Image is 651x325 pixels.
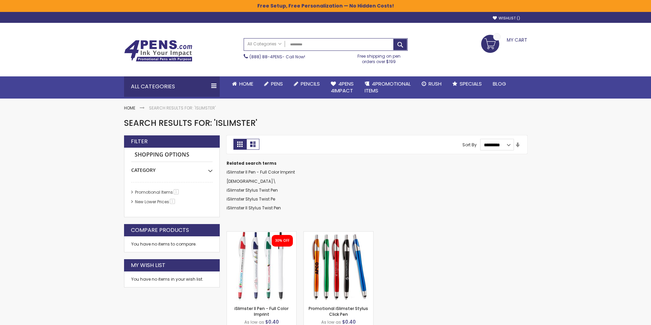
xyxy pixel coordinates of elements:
strong: Shopping Options [131,148,213,162]
a: Promotional iSlimster Stylus Click Pen [304,231,373,237]
span: Home [239,80,253,87]
a: 4PROMOTIONALITEMS [359,76,416,99]
div: Free shipping on pen orders over $199 [350,51,408,64]
a: iSlimster II Pen - Full Color Imprint [234,306,288,317]
div: You have no items to compare. [124,236,220,252]
strong: Compare Products [131,226,189,234]
span: Rush [429,80,442,87]
a: Blog [487,76,512,91]
img: Promotional iSlimster Stylus Click Pen [304,232,373,301]
div: Category [131,162,213,174]
span: 4PROMOTIONAL ITEMS [365,80,411,94]
a: iSlimster Stylus Twist Pe [227,196,275,202]
a: [DEMOGRAPHIC_DATA]\ [227,178,276,184]
a: Home [124,105,135,111]
a: Wishlist [493,16,520,21]
span: 4Pens 4impact [331,80,354,94]
img: 4Pens Custom Pens and Promotional Products [124,40,192,62]
div: You have no items in your wish list. [131,277,213,282]
span: Specials [460,80,482,87]
span: Pens [271,80,283,87]
div: 30% OFF [275,238,289,243]
div: All Categories [124,76,220,97]
a: 4Pens4impact [325,76,359,99]
a: Pencils [288,76,325,91]
span: Search results for: 'islimster' [124,117,257,129]
a: Promotional iSlimster Stylus Click Pen [309,306,368,317]
a: iSlimster II Pen - Full Color Imprint [227,169,295,175]
a: iSlimster Stylus Twist Pen [227,187,278,193]
label: Sort By [462,142,477,148]
a: Rush [416,76,447,91]
a: New Lower Prices1 [133,199,177,205]
a: All Categories [244,39,285,50]
span: Blog [493,80,506,87]
a: iSlimster II Stylus Twist Pen [227,205,281,211]
dt: Related search terms [227,161,527,166]
a: Specials [447,76,487,91]
span: - Call Now! [249,54,305,60]
img: iSlimster II Pen - Full Color Imprint [227,232,296,301]
a: iSlimster II Pen - Full Color Imprint [227,231,296,237]
span: As low as [321,319,341,325]
a: (888) 88-4PENS [249,54,282,60]
a: Promotional Items1 [133,189,181,195]
a: Home [227,76,259,91]
span: 1 [170,199,175,204]
span: 1 [174,189,179,194]
span: Pencils [301,80,320,87]
strong: Grid [233,139,246,150]
a: Pens [259,76,288,91]
span: All Categories [247,41,282,47]
strong: Filter [131,138,148,145]
strong: My Wish List [131,262,165,269]
strong: Search results for: 'islimster' [149,105,216,111]
span: As low as [244,319,264,325]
